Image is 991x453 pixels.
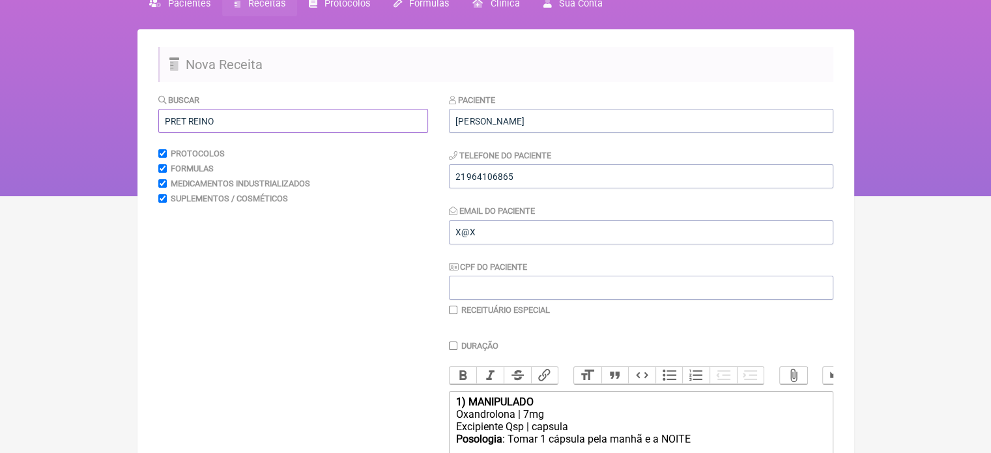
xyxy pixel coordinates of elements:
label: Medicamentos Industrializados [171,179,310,188]
button: Attach Files [780,367,807,384]
label: Suplementos / Cosméticos [171,194,288,203]
button: Link [531,367,558,384]
strong: 1) MANIPULADO [455,396,533,408]
button: Decrease Level [710,367,737,384]
button: Italic [476,367,504,384]
button: Heading [574,367,601,384]
label: Duração [461,341,498,351]
button: Bold [450,367,477,384]
button: Numbers [682,367,710,384]
h2: Nova Receita [158,47,833,82]
label: Telefone do Paciente [449,151,551,160]
label: Receituário Especial [461,305,550,315]
div: Excipiente Qsp | capsula [455,420,826,433]
button: Code [628,367,655,384]
div: Oxandrolona | 7mg [455,408,826,420]
label: CPF do Paciente [449,262,527,272]
label: Paciente [449,95,495,105]
label: Protocolos [171,149,225,158]
label: Email do Paciente [449,206,535,216]
button: Bullets [655,367,683,384]
strong: Posologia [455,433,502,445]
label: Formulas [171,164,214,173]
input: exemplo: emagrecimento, ansiedade [158,109,428,133]
button: Increase Level [737,367,764,384]
label: Buscar [158,95,200,105]
button: Undo [823,367,850,384]
button: Quote [601,367,629,384]
button: Strikethrough [504,367,531,384]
